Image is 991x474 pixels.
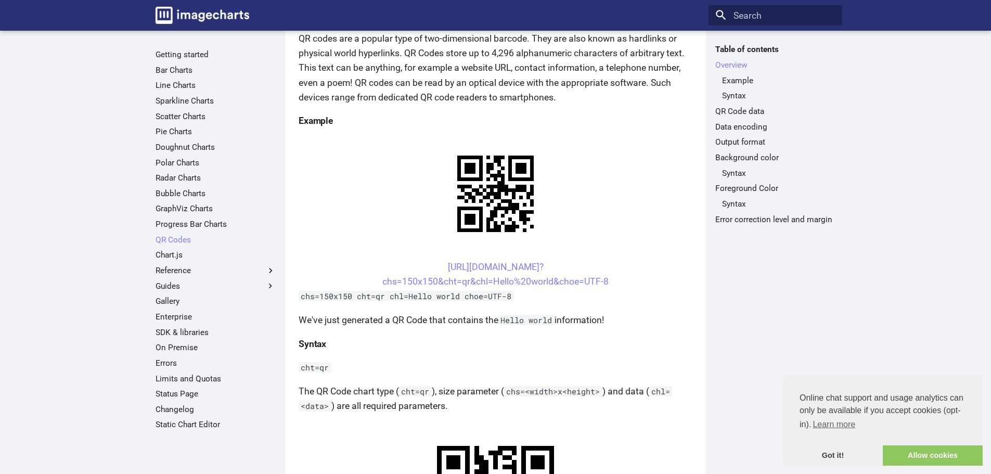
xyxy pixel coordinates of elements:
[715,106,835,117] a: QR Code data
[439,137,552,250] img: chart
[299,362,331,373] code: cht=qr
[156,111,276,122] a: Scatter Charts
[156,296,276,306] a: Gallery
[722,168,835,178] a: Syntax
[156,158,276,168] a: Polar Charts
[156,96,276,106] a: Sparkline Charts
[498,315,555,325] code: Hello world
[156,389,276,399] a: Status Page
[811,417,857,432] a: learn more about cookies
[156,374,276,384] a: Limits and Quotas
[715,122,835,132] a: Data encoding
[299,291,514,301] code: chs=150x150 cht=qr chl=Hello world choe=UTF-8
[382,262,609,287] a: [URL][DOMAIN_NAME]?chs=150x150&cht=qr&chl=Hello%20world&choe=UTF-8
[156,188,276,199] a: Bubble Charts
[299,313,692,327] p: We've just generated a QR Code that contains the information!
[299,113,692,128] h4: Example
[156,203,276,214] a: GraphViz Charts
[715,214,835,225] a: Error correction level and margin
[156,219,276,229] a: Progress Bar Charts
[156,404,276,415] a: Changelog
[709,44,842,224] nav: Table of contents
[156,173,276,183] a: Radar Charts
[783,375,983,466] div: cookieconsent
[156,419,276,430] a: Static Chart Editor
[504,386,602,396] code: chs=<width>x<height>
[883,445,983,466] a: allow cookies
[715,183,835,194] a: Foreground Color
[715,137,835,147] a: Output format
[299,384,692,413] p: The QR Code chart type ( ), size parameter ( ) and data ( ) are all required parameters.
[715,60,835,70] a: Overview
[156,342,276,353] a: On Premise
[156,312,276,322] a: Enterprise
[783,445,883,466] a: dismiss cookie message
[156,327,276,338] a: SDK & libraries
[722,199,835,209] a: Syntax
[399,386,432,396] code: cht=qr
[156,250,276,260] a: Chart.js
[156,358,276,368] a: Errors
[156,49,276,60] a: Getting started
[156,126,276,137] a: Pie Charts
[151,2,254,28] a: Image-Charts documentation
[156,265,276,276] label: Reference
[156,235,276,245] a: QR Codes
[156,80,276,91] a: Line Charts
[299,337,692,351] h4: Syntax
[709,5,842,26] input: Search
[709,44,842,55] label: Table of contents
[156,7,249,24] img: logo
[156,281,276,291] label: Guides
[722,75,835,86] a: Example
[715,75,835,101] nav: Overview
[715,199,835,209] nav: Foreground Color
[722,91,835,101] a: Syntax
[156,65,276,75] a: Bar Charts
[715,168,835,178] nav: Background color
[156,142,276,152] a: Doughnut Charts
[299,31,692,105] p: QR codes are a popular type of two-dimensional barcode. They are also known as hardlinks or physi...
[800,392,966,432] span: Online chat support and usage analytics can only be available if you accept cookies (opt-in).
[715,152,835,163] a: Background color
